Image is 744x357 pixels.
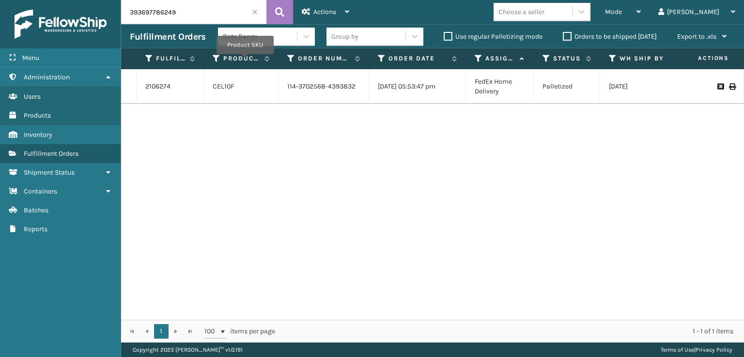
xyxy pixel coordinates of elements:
span: Products [24,111,51,119]
span: Fulfillment Orders [24,149,78,158]
span: items per page [204,324,275,339]
label: Orders to be shipped [DATE] [563,32,657,41]
span: Mode [605,8,622,16]
td: Palletized [534,69,600,104]
p: Copyright 2023 [PERSON_NAME]™ v 1.0.191 [133,342,243,357]
span: Inventory [24,131,52,139]
div: | [661,342,732,357]
span: Export to .xls [677,32,716,41]
span: Shipment Status [24,168,75,177]
i: Print Label [729,83,735,90]
span: Users [24,92,41,101]
span: Batches [24,206,48,214]
label: Status [553,54,581,63]
a: Privacy Policy [696,346,732,353]
a: 2106274 [145,82,170,91]
span: 100 [204,327,219,336]
label: Order Number [298,54,350,63]
label: Fulfillment Order Id [156,54,185,63]
label: Order Date [388,54,447,63]
a: Terms of Use [661,346,694,353]
span: Actions [667,50,735,66]
a: 1 [154,324,169,339]
label: Use regular Palletizing mode [444,32,542,41]
label: Product SKU [223,54,260,63]
img: logo [15,10,107,39]
span: Actions [313,8,336,16]
span: Reports [24,225,47,233]
td: FedEx Home Delivery [466,69,534,104]
label: Assigned Carrier Service [485,54,515,63]
label: WH Ship By Date [620,54,678,63]
div: Group by [331,31,358,42]
td: [DATE] [600,69,697,104]
span: Administration [24,73,70,81]
td: [DATE] 05:53:47 pm [369,69,466,104]
td: 114-3702568-4393832 [279,69,369,104]
span: Containers [24,187,57,195]
i: Request to Be Cancelled [717,83,723,90]
a: CEL10F [213,82,234,90]
div: 1 - 1 of 1 items [289,327,733,336]
div: Date Range [223,31,298,42]
div: Choose a seller [498,7,544,17]
span: Menu [22,54,39,62]
h3: Fulfillment Orders [130,31,205,43]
